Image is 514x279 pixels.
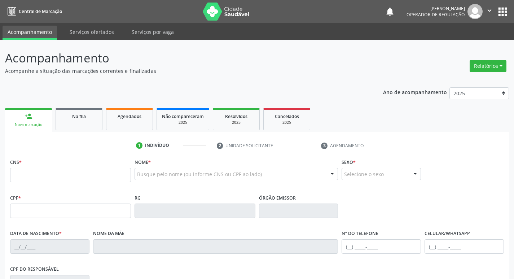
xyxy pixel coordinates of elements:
label: Nome [135,157,151,168]
div: 1 [136,142,142,149]
img: img [467,4,483,19]
div: person_add [25,112,32,120]
span: Agendados [118,113,141,119]
label: CPF do responsável [10,264,59,275]
label: Nº do Telefone [342,228,378,239]
div: Indivíduo [145,142,169,149]
button: notifications [385,6,395,17]
span: Na fila [72,113,86,119]
p: Acompanhe a situação das marcações correntes e finalizadas [5,67,358,75]
label: CPF [10,192,21,204]
div: 2025 [218,120,254,125]
span: Cancelados [275,113,299,119]
a: Serviços por vaga [127,26,179,38]
p: Acompanhamento [5,49,358,67]
span: Central de Marcação [19,8,62,14]
span: Selecione o sexo [344,170,384,178]
div: [PERSON_NAME] [407,5,465,12]
input: (__) _____-_____ [342,239,421,254]
span: Não compareceram [162,113,204,119]
span: Operador de regulação [407,12,465,18]
span: Resolvidos [225,113,247,119]
label: Sexo [342,157,356,168]
a: Acompanhamento [3,26,57,40]
span: Busque pelo nome (ou informe CNS ou CPF ao lado) [137,170,262,178]
label: Órgão emissor [259,192,296,204]
button: apps [496,5,509,18]
input: (__) _____-_____ [425,239,504,254]
a: Serviços ofertados [65,26,119,38]
div: 2025 [269,120,305,125]
div: Nova marcação [10,122,47,127]
p: Ano de acompanhamento [383,87,447,96]
div: 2025 [162,120,204,125]
label: Nome da mãe [93,228,124,239]
input: __/__/____ [10,239,89,254]
label: RG [135,192,141,204]
label: Celular/WhatsApp [425,228,470,239]
label: CNS [10,157,22,168]
a: Central de Marcação [5,5,62,17]
button: Relatórios [470,60,506,72]
button:  [483,4,496,19]
label: Data de nascimento [10,228,62,239]
i:  [486,6,493,14]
